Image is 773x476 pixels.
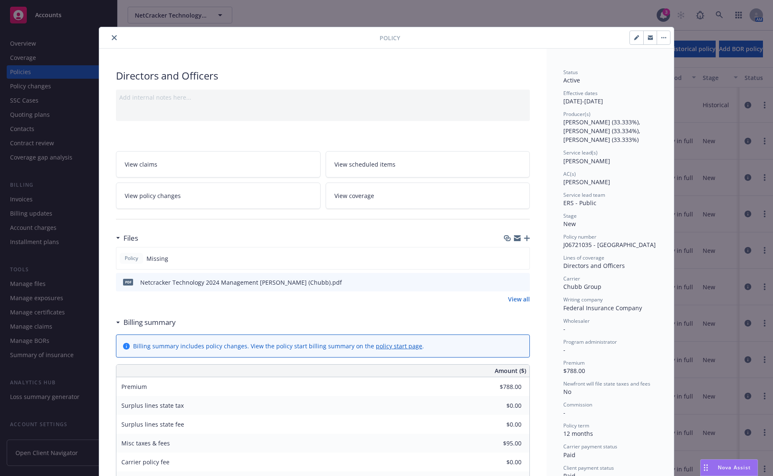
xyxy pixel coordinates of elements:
input: 0.00 [472,381,526,393]
span: Active [563,76,580,84]
span: Effective dates [563,90,598,97]
span: Premium [121,383,147,391]
span: J06721035 - [GEOGRAPHIC_DATA] [563,241,656,249]
div: Add internal notes here... [119,93,526,102]
span: View scheduled items [334,160,395,169]
div: Files [116,233,138,244]
span: Directors and Officers [563,262,625,270]
a: policy start page [376,342,422,350]
input: 0.00 [472,418,526,431]
div: Billing summary includes policy changes. View the policy start billing summary on the . [133,342,424,350]
span: Carrier policy fee [121,458,169,466]
span: $788.00 [563,367,585,375]
span: Misc taxes & fees [121,439,170,447]
span: Amount ($) [495,366,526,375]
span: ERS - Public [563,199,596,207]
span: AC(s) [563,170,576,178]
h3: Files [123,233,138,244]
span: Lines of coverage [563,254,604,261]
span: pdf [123,279,133,285]
button: download file [506,278,512,287]
span: [PERSON_NAME] (33.333%), [PERSON_NAME] (33.334%), [PERSON_NAME] (33.333%) [563,118,642,144]
span: View claims [125,160,157,169]
span: Writing company [563,296,603,303]
span: Policy number [563,233,596,240]
span: - [563,325,565,333]
a: View claims [116,151,321,178]
a: View scheduled items [326,151,530,178]
input: 0.00 [472,399,526,412]
span: - [563,409,565,417]
span: Federal Insurance Company [563,304,642,312]
span: Nova Assist [718,464,751,471]
span: 12 months [563,430,593,437]
span: Service lead team [563,191,605,198]
input: 0.00 [472,456,526,468]
span: Premium [563,359,585,366]
span: Surplus lines state tax [121,401,184,409]
span: Policy [123,255,140,262]
div: Netcracker Technology 2024 Management [PERSON_NAME] (Chubb).pdf [140,278,342,287]
span: Newfront will file state taxes and fees [563,380,650,387]
span: Surplus lines state fee [121,420,184,428]
h3: Billing summary [123,317,176,328]
div: Drag to move [701,460,711,476]
span: Wholesaler [563,317,590,324]
span: Carrier payment status [563,443,617,450]
a: View all [508,295,530,304]
span: [PERSON_NAME] [563,157,610,165]
span: Policy [380,33,400,42]
span: Carrier [563,275,580,282]
span: - [563,346,565,354]
span: New [563,220,576,228]
span: [PERSON_NAME] [563,178,610,186]
button: close [109,33,119,43]
span: Program administrator [563,338,617,345]
div: Billing summary [116,317,176,328]
button: Nova Assist [700,459,758,476]
span: Policy term [563,422,589,429]
button: preview file [519,278,526,287]
span: View coverage [334,191,374,200]
span: No [563,388,571,396]
div: [DATE] - [DATE] [563,90,657,105]
span: Producer(s) [563,111,591,118]
div: Directors and Officers [116,69,530,83]
span: Status [563,69,578,76]
span: Client payment status [563,464,614,471]
span: Commission [563,401,592,408]
span: Chubb Group [563,283,601,291]
input: 0.00 [472,437,526,450]
span: Missing [146,254,168,263]
span: Service lead(s) [563,149,598,156]
a: View coverage [326,183,530,209]
span: Stage [563,212,577,219]
span: Paid [563,451,575,459]
span: View policy changes [125,191,181,200]
a: View policy changes [116,183,321,209]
